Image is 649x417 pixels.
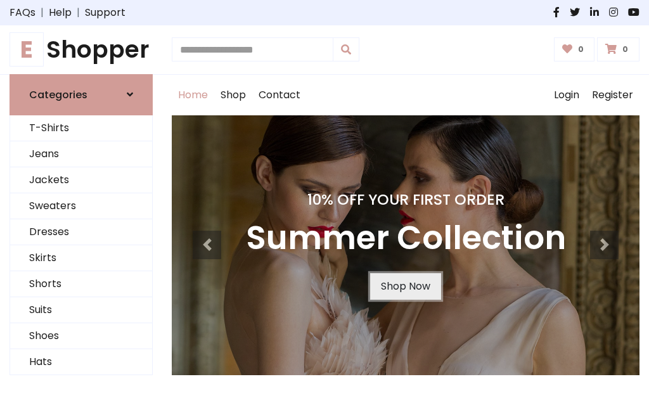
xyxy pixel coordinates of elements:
a: Shoes [10,323,152,349]
a: Dresses [10,219,152,245]
span: | [72,5,85,20]
a: 0 [554,37,595,61]
a: Jeans [10,141,152,167]
a: EShopper [10,35,153,64]
a: Hats [10,349,152,375]
a: Support [85,5,125,20]
h3: Summer Collection [246,219,566,258]
a: FAQs [10,5,35,20]
span: 0 [619,44,631,55]
a: Sweaters [10,193,152,219]
a: Categories [10,74,153,115]
a: T-Shirts [10,115,152,141]
a: Contact [252,75,307,115]
span: E [10,32,44,67]
a: Jackets [10,167,152,193]
a: Help [49,5,72,20]
a: Shop Now [370,273,441,300]
h4: 10% Off Your First Order [246,191,566,208]
h1: Shopper [10,35,153,64]
h6: Categories [29,89,87,101]
a: Home [172,75,214,115]
a: Register [586,75,639,115]
a: Suits [10,297,152,323]
a: Skirts [10,245,152,271]
a: Shop [214,75,252,115]
a: 0 [597,37,639,61]
span: 0 [575,44,587,55]
span: | [35,5,49,20]
a: Login [548,75,586,115]
a: Shorts [10,271,152,297]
